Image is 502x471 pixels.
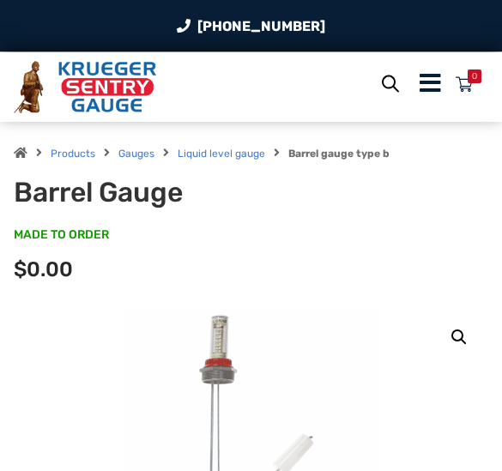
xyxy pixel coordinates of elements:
div: 0 [472,69,477,83]
a: Phone Number [177,15,325,37]
strong: Barrel gauge type b [288,148,390,160]
a: Gauges [118,148,154,160]
img: Krueger Sentry Gauge [14,61,156,113]
a: Menu Icon [420,79,441,95]
a: Liquid level gauge [178,148,265,160]
a: Products [51,148,95,160]
a: Open search bar [382,69,399,99]
h1: Barrel Gauge [14,176,488,208]
a: View full-screen image gallery [444,322,475,353]
span: $0.00 [14,257,73,281]
span: MADE TO ORDER [14,226,109,244]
